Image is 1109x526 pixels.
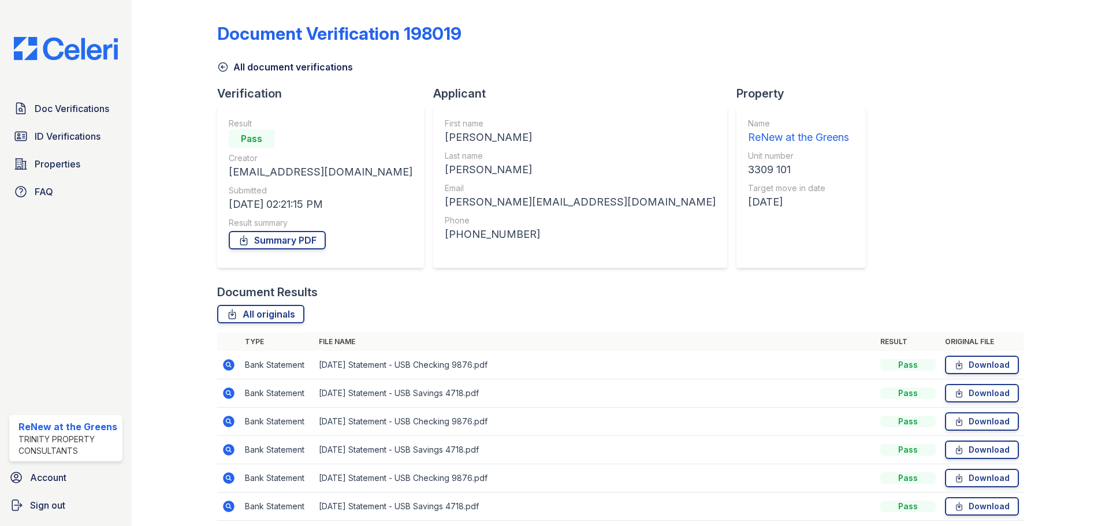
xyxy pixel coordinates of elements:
[945,384,1019,402] a: Download
[314,464,876,493] td: [DATE] Statement - USB Checking 9876.pdf
[748,118,849,129] div: Name
[880,359,936,371] div: Pass
[945,469,1019,487] a: Download
[35,102,109,115] span: Doc Verifications
[217,305,304,323] a: All originals
[229,231,326,249] a: Summary PDF
[240,464,314,493] td: Bank Statement
[229,152,412,164] div: Creator
[229,185,412,196] div: Submitted
[240,493,314,521] td: Bank Statement
[445,162,716,178] div: [PERSON_NAME]
[445,150,716,162] div: Last name
[748,194,849,210] div: [DATE]
[9,97,122,120] a: Doc Verifications
[5,494,127,517] a: Sign out
[18,420,118,434] div: ReNew at the Greens
[30,471,66,484] span: Account
[880,501,936,512] div: Pass
[445,226,716,243] div: [PHONE_NUMBER]
[9,125,122,148] a: ID Verifications
[30,498,65,512] span: Sign out
[240,333,314,351] th: Type
[445,194,716,210] div: [PERSON_NAME][EMAIL_ADDRESS][DOMAIN_NAME]
[880,387,936,399] div: Pass
[940,333,1024,351] th: Original file
[217,85,433,102] div: Verification
[240,351,314,379] td: Bank Statement
[314,493,876,521] td: [DATE] Statement - USB Savings 4718.pdf
[748,129,849,146] div: ReNew at the Greens
[217,23,462,44] div: Document Verification 198019
[229,217,412,229] div: Result summary
[314,333,876,351] th: File name
[880,416,936,427] div: Pass
[314,351,876,379] td: [DATE] Statement - USB Checking 9876.pdf
[229,164,412,180] div: [EMAIL_ADDRESS][DOMAIN_NAME]
[314,379,876,408] td: [DATE] Statement - USB Savings 4718.pdf
[314,408,876,436] td: [DATE] Statement - USB Checking 9876.pdf
[217,284,318,300] div: Document Results
[433,85,736,102] div: Applicant
[748,150,849,162] div: Unit number
[35,129,101,143] span: ID Verifications
[217,60,353,74] a: All document verifications
[229,129,275,148] div: Pass
[445,182,716,194] div: Email
[240,379,314,408] td: Bank Statement
[945,441,1019,459] a: Download
[35,157,80,171] span: Properties
[240,408,314,436] td: Bank Statement
[229,196,412,212] div: [DATE] 02:21:15 PM
[748,118,849,146] a: Name ReNew at the Greens
[880,444,936,456] div: Pass
[945,356,1019,374] a: Download
[5,37,127,60] img: CE_Logo_Blue-a8612792a0a2168367f1c8372b55b34899dd931a85d93a1a3d3e32e68fde9ad4.png
[18,434,118,457] div: Trinity Property Consultants
[5,466,127,489] a: Account
[35,185,53,199] span: FAQ
[736,85,875,102] div: Property
[314,436,876,464] td: [DATE] Statement - USB Savings 4718.pdf
[945,497,1019,516] a: Download
[9,180,122,203] a: FAQ
[945,412,1019,431] a: Download
[445,118,716,129] div: First name
[876,333,940,351] th: Result
[240,436,314,464] td: Bank Statement
[1060,480,1097,514] iframe: chat widget
[229,118,412,129] div: Result
[748,162,849,178] div: 3309 101
[880,472,936,484] div: Pass
[445,215,716,226] div: Phone
[748,182,849,194] div: Target move in date
[445,129,716,146] div: [PERSON_NAME]
[9,152,122,176] a: Properties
